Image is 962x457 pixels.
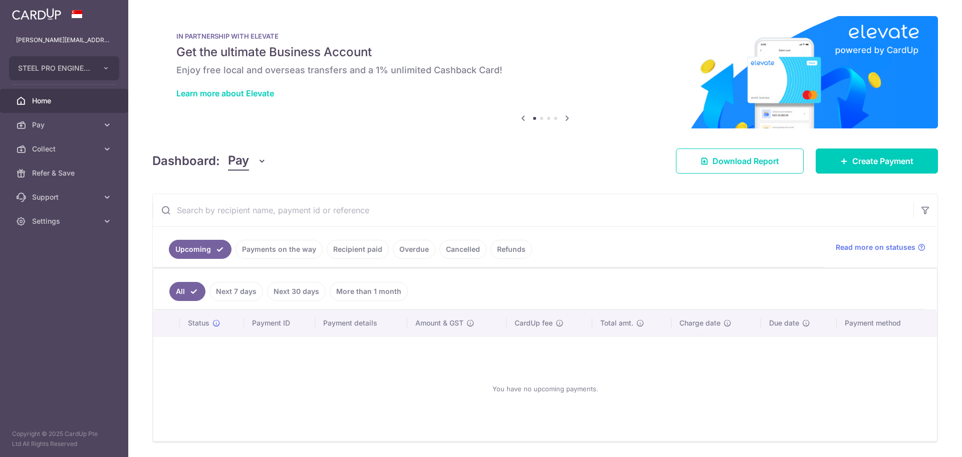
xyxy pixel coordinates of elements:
[176,88,274,98] a: Learn more about Elevate
[676,148,804,174] a: Download Report
[32,168,98,178] span: Refer & Save
[153,194,913,226] input: Search by recipient name, payment id or reference
[209,282,263,301] a: Next 7 days
[836,242,925,252] a: Read more on statuses
[165,345,925,433] div: You have no upcoming payments.
[152,16,938,128] img: Renovation banner
[32,120,98,130] span: Pay
[769,318,799,328] span: Due date
[330,282,408,301] a: More than 1 month
[16,35,112,45] p: [PERSON_NAME][EMAIL_ADDRESS][DOMAIN_NAME]
[267,282,326,301] a: Next 30 days
[327,240,389,259] a: Recipient paid
[515,318,553,328] span: CardUp fee
[315,310,407,336] th: Payment details
[169,282,205,301] a: All
[12,8,61,20] img: CardUp
[228,151,249,171] span: Pay
[244,310,315,336] th: Payment ID
[18,63,92,73] span: STEEL PRO ENGINEERING PTE LTD
[169,240,231,259] a: Upcoming
[415,318,463,328] span: Amount & GST
[32,192,98,202] span: Support
[176,44,914,60] h5: Get the ultimate Business Account
[32,216,98,226] span: Settings
[837,310,937,336] th: Payment method
[9,56,119,80] button: STEEL PRO ENGINEERING PTE LTD
[32,96,98,106] span: Home
[852,155,913,167] span: Create Payment
[491,240,532,259] a: Refunds
[712,155,779,167] span: Download Report
[439,240,487,259] a: Cancelled
[32,144,98,154] span: Collect
[836,242,915,252] span: Read more on statuses
[679,318,720,328] span: Charge date
[176,32,914,40] p: IN PARTNERSHIP WITH ELEVATE
[152,152,220,170] h4: Dashboard:
[235,240,323,259] a: Payments on the way
[600,318,633,328] span: Total amt.
[176,64,914,76] h6: Enjoy free local and overseas transfers and a 1% unlimited Cashback Card!
[816,148,938,174] a: Create Payment
[188,318,209,328] span: Status
[228,151,267,171] button: Pay
[393,240,435,259] a: Overdue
